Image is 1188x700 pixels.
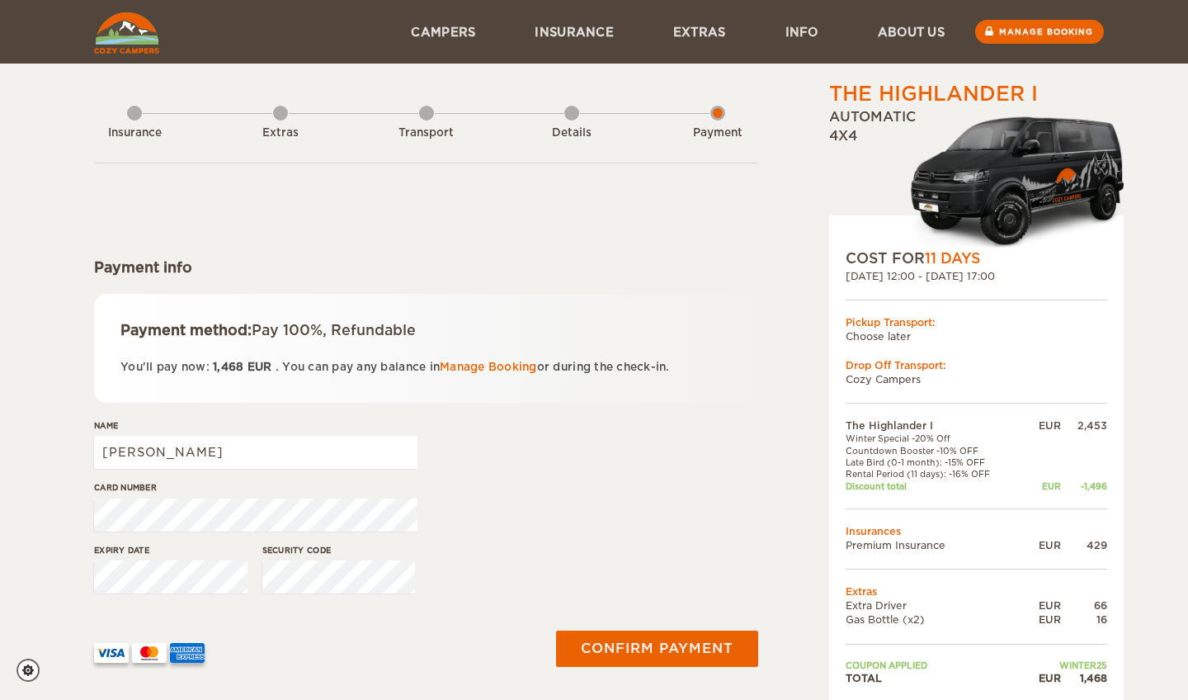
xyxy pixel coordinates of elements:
[1061,480,1107,492] div: -1,496
[846,372,1107,386] td: Cozy Campers
[846,524,1107,538] td: Insurances
[1023,538,1061,552] div: EUR
[247,361,272,373] span: EUR
[235,125,326,141] div: Extras
[1061,419,1107,433] div: 2,453
[120,320,732,340] div: Payment method:
[846,468,1023,480] td: Rental Period (11 days): -16% OFF
[170,643,205,663] img: AMEX
[94,419,417,432] label: Name
[94,643,129,663] img: VISA
[381,125,472,141] div: Transport
[846,660,1023,671] td: Coupon applied
[1023,612,1061,627] div: EUR
[846,480,1023,492] td: Discount total
[16,659,50,682] a: Cookie settings
[94,544,247,556] label: Expiry date
[925,250,980,267] span: 11 Days
[975,20,1104,44] a: Manage booking
[89,125,180,141] div: Insurance
[846,538,1023,552] td: Premium Insurance
[846,598,1023,612] td: Extra Driver
[846,584,1107,598] td: Extras
[1023,671,1061,685] div: EUR
[846,671,1023,685] td: TOTAL
[846,315,1107,329] div: Pickup Transport:
[846,358,1107,372] div: Drop Off Transport:
[1023,480,1061,492] div: EUR
[846,329,1107,343] td: Choose later
[1061,598,1107,612] div: 66
[846,433,1023,444] td: Winter Special -20% Off
[94,481,417,494] label: Card number
[132,643,167,663] img: mastercard
[846,248,1107,268] div: COST FOR
[94,12,159,54] img: Cozy Campers
[526,125,617,141] div: Details
[1061,671,1107,685] div: 1,468
[1061,538,1107,552] div: 429
[213,361,243,373] span: 1,468
[252,322,416,338] span: Pay 100%, Refundable
[1023,598,1061,612] div: EUR
[846,445,1023,456] td: Countdown Booster -10% OFF
[1061,612,1107,627] div: 16
[846,456,1023,468] td: Late Bird (0-1 month): -15% OFF
[94,258,758,277] div: Payment info
[846,612,1023,627] td: Gas Bottle (x2)
[829,108,1124,248] div: Automatic 4x4
[895,113,1124,248] img: Cozy-3.png
[672,125,763,141] div: Payment
[262,544,416,556] label: Security code
[846,419,1023,433] td: The Highlander I
[846,269,1107,283] div: [DATE] 12:00 - [DATE] 17:00
[556,631,758,667] button: Confirm payment
[829,80,1038,108] div: The Highlander I
[1023,419,1061,433] div: EUR
[1023,660,1107,671] td: WINTER25
[120,357,732,376] p: You'll pay now: . You can pay any balance in or during the check-in.
[440,361,537,373] a: Manage Booking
